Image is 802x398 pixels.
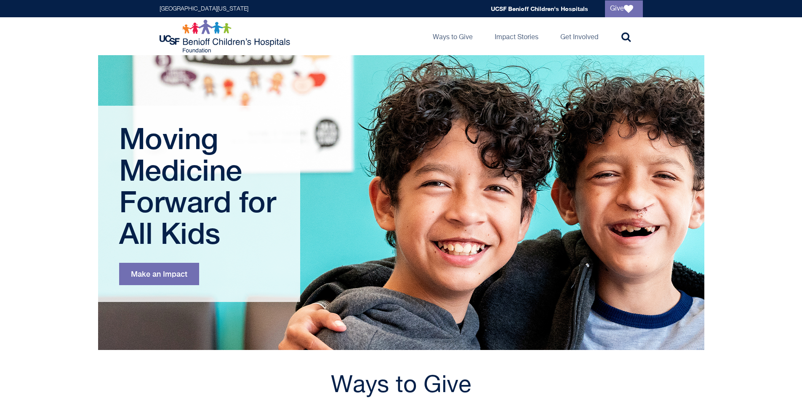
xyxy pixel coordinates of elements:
img: Logo for UCSF Benioff Children's Hospitals Foundation [160,19,292,53]
a: UCSF Benioff Children's Hospitals [491,5,588,12]
h1: Moving Medicine Forward for All Kids [119,123,281,249]
a: Give [605,0,643,17]
a: Make an Impact [119,263,199,285]
a: Get Involved [554,17,605,55]
a: [GEOGRAPHIC_DATA][US_STATE] [160,6,248,12]
a: Ways to Give [426,17,480,55]
a: Impact Stories [488,17,545,55]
